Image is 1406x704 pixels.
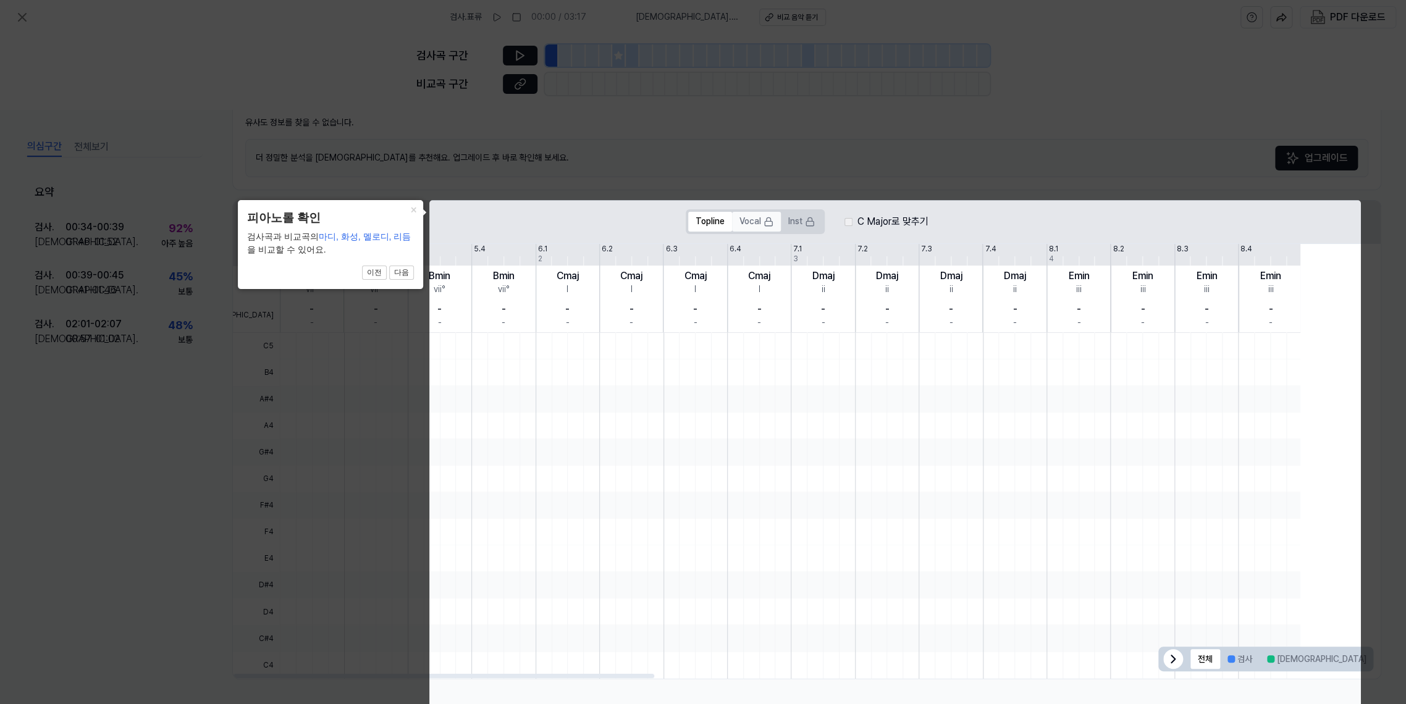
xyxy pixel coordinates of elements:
div: 6.2 [602,244,613,254]
div: Bmin [493,269,515,283]
div: - [1205,317,1209,329]
div: 6.3 [665,244,677,254]
div: - [1205,302,1209,317]
div: 8.3 [1177,244,1189,254]
div: - [822,317,825,329]
div: - [437,302,442,317]
div: Dmaj [812,269,835,283]
div: ii [885,283,889,296]
div: ii [822,283,825,296]
div: 6.1 [538,244,547,254]
div: Cmaj [557,269,579,283]
div: - [1269,302,1273,317]
div: vii° [434,283,445,296]
div: - [693,302,697,317]
div: 4 [1049,254,1054,264]
button: 검사 [1220,649,1260,669]
div: 7.3 [921,244,932,254]
button: 이전 [362,266,387,280]
div: I [694,283,696,296]
div: - [694,317,697,329]
div: Emin [1132,269,1153,283]
div: 7.1 [793,244,802,254]
div: 7.4 [985,244,996,254]
button: 전체 [1190,649,1220,669]
div: - [1141,302,1145,317]
label: C Major로 맞추기 [857,208,928,236]
div: I [759,283,760,296]
div: iii [1140,283,1146,296]
div: Cmaj [620,269,642,283]
div: I [631,283,633,296]
div: - [949,317,953,329]
div: Emin [1069,269,1090,283]
div: - [757,302,762,317]
div: - [566,317,570,329]
div: Dmaj [1004,269,1026,283]
div: 3 [793,254,798,264]
div: vii° [498,283,510,296]
div: Emin [1197,269,1218,283]
div: iii [1204,283,1210,296]
header: 피아노롤 확인 [247,209,414,227]
button: [DEMOGRAPHIC_DATA] [1260,649,1374,669]
div: - [885,302,890,317]
div: iii [1268,283,1274,296]
div: Cmaj [684,269,707,283]
div: I [566,283,568,296]
div: - [1269,317,1273,329]
div: 6.4 [730,244,741,254]
div: - [949,302,953,317]
div: - [1141,317,1145,329]
div: - [438,317,442,329]
div: 8.1 [1049,244,1058,254]
div: 2 [538,254,542,264]
div: - [565,302,570,317]
div: 8.4 [1240,244,1252,254]
div: - [629,302,634,317]
div: - [757,317,761,329]
div: 7.2 [857,244,868,254]
span: 마디, 화성, 멜로디, 리듬 [319,232,411,241]
div: 8.2 [1113,244,1124,254]
div: 5.4 [474,244,486,254]
div: - [1013,317,1017,329]
div: ii [949,283,953,296]
div: - [1077,302,1081,317]
div: Dmaj [876,269,898,283]
div: - [502,317,505,329]
button: Close [403,200,423,217]
div: - [629,317,633,329]
div: - [885,317,889,329]
button: Inst [781,212,822,232]
div: Emin [1260,269,1281,283]
div: ii [1013,283,1017,296]
div: - [821,302,825,317]
div: Cmaj [748,269,770,283]
div: - [1077,317,1081,329]
div: - [502,302,506,317]
div: Bmin [429,269,450,283]
div: Dmaj [940,269,962,283]
button: Topline [688,212,732,232]
div: iii [1076,283,1082,296]
div: - [1013,302,1017,317]
button: Vocal [732,212,781,232]
div: 검사곡과 비교곡의 을 비교할 수 있어요. [247,230,414,256]
button: 다음 [389,266,414,280]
